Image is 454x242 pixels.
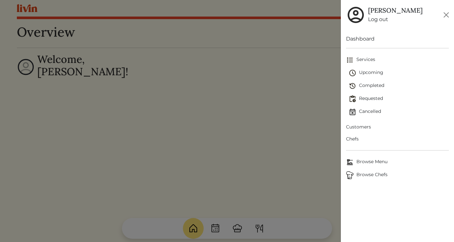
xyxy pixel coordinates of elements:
span: Browse Chefs [346,171,449,179]
a: Completed [349,79,449,92]
span: Services [346,56,449,64]
a: Chefs [346,133,449,145]
span: Cancelled [349,108,449,116]
a: Upcoming [349,67,449,79]
a: Log out [368,16,423,23]
img: Browse Menu [346,158,354,166]
a: ChefsBrowse Chefs [346,169,449,182]
a: Browse MenuBrowse Menu [346,156,449,169]
img: user_account-e6e16d2ec92f44fc35f99ef0dc9cddf60790bfa021a6ecb1c896eb5d2907b31c.svg [346,5,365,25]
button: Close [441,10,451,20]
span: Requested [349,95,449,103]
span: Chefs [346,136,449,142]
a: Customers [346,121,449,133]
img: pending_actions-fd19ce2ea80609cc4d7bbea353f93e2f363e46d0f816104e4e0650fdd7f915cf.svg [349,95,356,103]
span: Customers [346,124,449,130]
span: Upcoming [349,69,449,77]
img: Browse Chefs [346,171,354,179]
a: Cancelled [349,105,449,118]
span: Browse Menu [346,158,449,166]
img: event_cancelled-67e280bd0a9e072c26133efab016668ee6d7272ad66fa3c7eb58af48b074a3a4.svg [349,108,356,116]
h5: [PERSON_NAME] [368,6,423,14]
a: Services [346,54,449,67]
img: format_list_bulleted-ebc7f0161ee23162107b508e562e81cd567eeab2455044221954b09d19068e74.svg [346,56,354,64]
a: Dashboard [346,35,449,43]
a: Requested [349,92,449,105]
img: schedule-fa401ccd6b27cf58db24c3bb5584b27dcd8bd24ae666a918e1c6b4ae8c451a22.svg [349,69,356,77]
img: history-2b446bceb7e0f53b931186bf4c1776ac458fe31ad3b688388ec82af02103cd45.svg [349,82,356,90]
span: Completed [349,82,449,90]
